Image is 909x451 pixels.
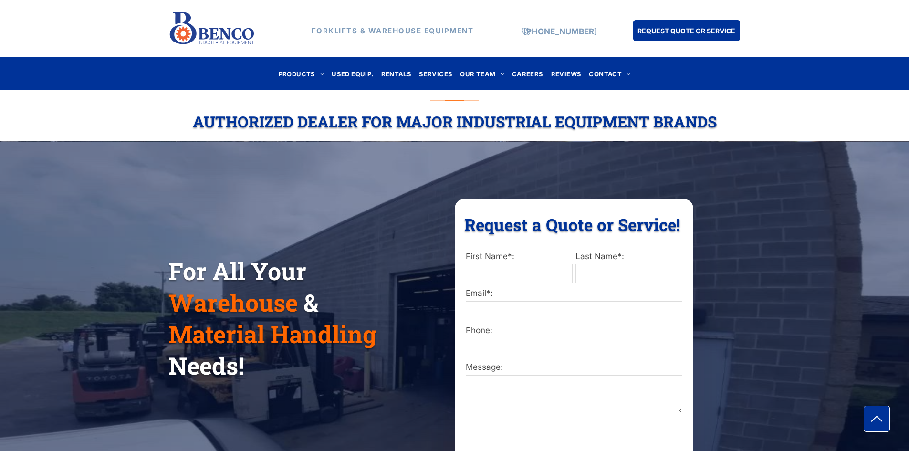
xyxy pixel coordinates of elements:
span: For All Your [168,255,306,287]
a: SERVICES [415,67,456,80]
a: RENTALS [377,67,416,80]
a: REQUEST QUOTE OR SERVICE [633,20,740,41]
label: Phone: [466,325,682,337]
a: OUR TEAM [456,67,508,80]
a: REVIEWS [547,67,585,80]
label: Email*: [466,287,682,300]
span: Request a Quote or Service! [464,213,680,235]
span: Warehouse [168,287,298,318]
a: USED EQUIP. [328,67,377,80]
span: REQUEST QUOTE OR SERVICE [637,22,735,40]
label: Last Name*: [575,251,682,263]
a: PRODUCTS [275,67,328,80]
strong: FORKLIFTS & WAREHOUSE EQUIPMENT [312,26,474,35]
label: Message: [466,361,682,374]
a: CONTACT [585,67,634,80]
span: Authorized Dealer For Major Industrial Equipment Brands [193,111,717,132]
span: & [303,287,318,318]
span: Material Handling [168,318,376,350]
label: First Name*: [466,251,573,263]
span: Needs! [168,350,244,381]
a: CAREERS [508,67,547,80]
a: [PHONE_NUMBER] [523,27,597,36]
